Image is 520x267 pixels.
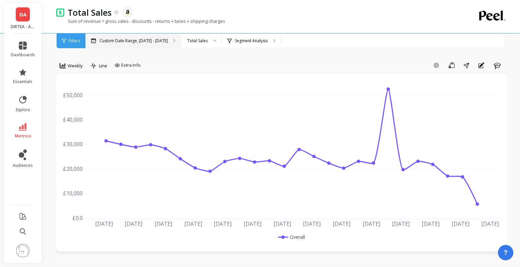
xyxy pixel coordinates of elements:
p: Total Sales [68,7,112,18]
img: api.amazon.svg [125,9,131,15]
div: Total Sales [187,38,208,44]
img: profile picture [16,244,29,257]
span: ? [504,248,508,257]
span: Weekly [68,63,83,69]
span: audiences [13,163,33,168]
span: dashboards [11,52,35,58]
p: Segment Analysis [235,38,268,44]
p: Sum of revenue = gross sales - discounts - returns + taxes + shipping charges [56,18,225,24]
img: header icon [56,8,64,16]
span: explore [16,107,30,113]
span: essentials [13,79,32,84]
span: metrics [15,133,31,139]
span: Extra Info [121,62,141,69]
span: Filters [69,38,80,44]
p: DIRTEA - Amazon [11,24,35,29]
span: Line [99,63,107,69]
span: DA [19,11,26,18]
p: Custom Date Range, [DATE] - [DATE] [100,38,168,44]
button: ? [498,245,513,260]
